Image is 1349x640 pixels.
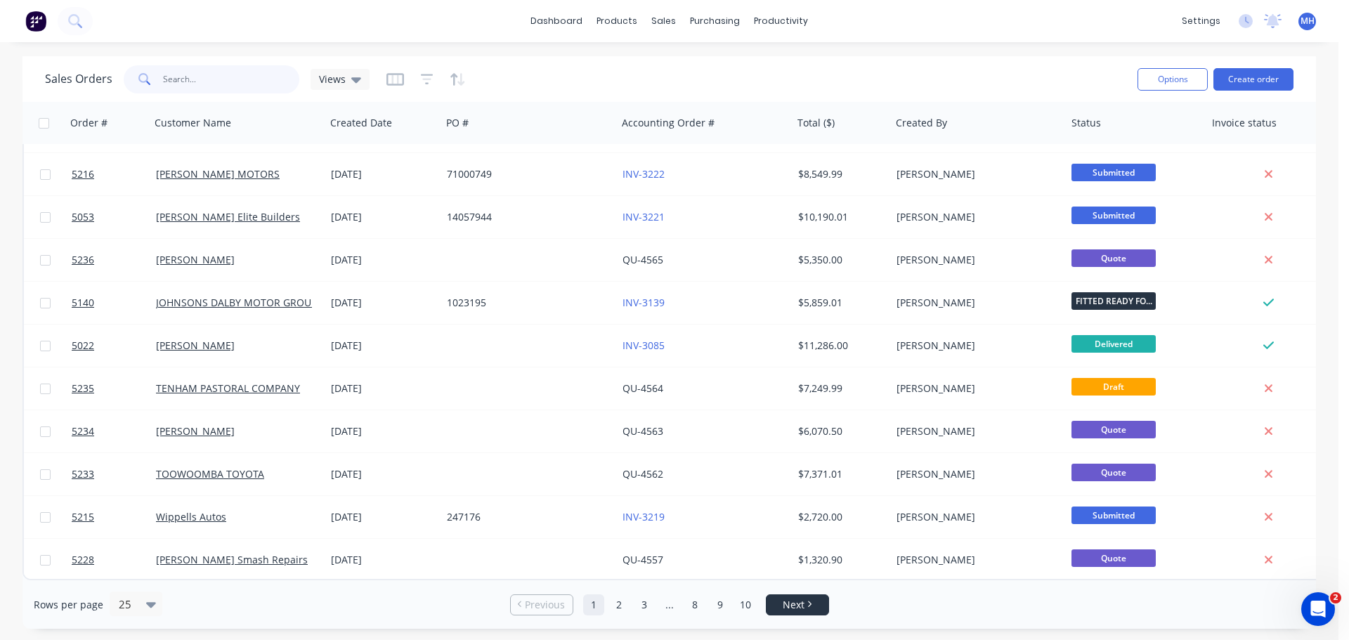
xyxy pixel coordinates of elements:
[156,467,264,481] a: TOOWOOMBA TOYOTA
[331,467,436,481] div: [DATE]
[331,253,436,267] div: [DATE]
[156,553,308,566] a: [PERSON_NAME] Smash Repairs
[331,553,436,567] div: [DATE]
[72,510,94,524] span: 5215
[896,116,947,130] div: Created By
[897,296,1053,310] div: [PERSON_NAME]
[72,153,156,195] a: 5216
[156,381,300,395] a: TENHAM PASTORAL COMPANY
[72,539,156,581] a: 5228
[331,510,436,524] div: [DATE]
[1301,592,1335,626] iframe: Intercom live chat
[1138,68,1208,91] button: Options
[897,510,1053,524] div: [PERSON_NAME]
[447,510,603,524] div: 247176
[798,467,881,481] div: $7,371.01
[583,594,604,615] a: Page 1 is your current page
[45,72,112,86] h1: Sales Orders
[72,424,94,438] span: 5234
[623,467,663,481] a: QU-4562
[767,598,828,612] a: Next page
[331,381,436,396] div: [DATE]
[156,510,226,523] a: Wippells Autos
[623,167,665,181] a: INV-3222
[163,65,300,93] input: Search...
[523,11,589,32] a: dashboard
[897,167,1053,181] div: [PERSON_NAME]
[1071,464,1156,481] span: Quote
[1301,15,1315,27] span: MH
[798,510,881,524] div: $2,720.00
[623,210,665,223] a: INV-3221
[1071,335,1156,353] span: Delivered
[623,381,663,395] a: QU-4564
[659,594,680,615] a: Jump forward
[798,553,881,567] div: $1,320.90
[783,598,804,612] span: Next
[798,424,881,438] div: $6,070.50
[72,453,156,495] a: 5233
[72,381,94,396] span: 5235
[797,116,835,130] div: Total ($)
[644,11,683,32] div: sales
[447,210,603,224] div: 14057944
[623,253,663,266] a: QU-4565
[1071,421,1156,438] span: Quote
[331,296,436,310] div: [DATE]
[156,339,235,352] a: [PERSON_NAME]
[1212,116,1277,130] div: Invoice status
[1175,11,1227,32] div: settings
[747,11,815,32] div: productivity
[622,116,715,130] div: Accounting Order #
[72,367,156,410] a: 5235
[683,11,747,32] div: purchasing
[798,339,881,353] div: $11,286.00
[623,339,665,352] a: INV-3085
[72,167,94,181] span: 5216
[504,594,835,615] ul: Pagination
[1071,549,1156,567] span: Quote
[330,116,392,130] div: Created Date
[447,167,603,181] div: 71000749
[1071,507,1156,524] span: Submitted
[634,594,655,615] a: Page 3
[623,553,663,566] a: QU-4557
[897,381,1053,396] div: [PERSON_NAME]
[897,339,1053,353] div: [PERSON_NAME]
[72,496,156,538] a: 5215
[72,410,156,452] a: 5234
[331,339,436,353] div: [DATE]
[72,296,94,310] span: 5140
[1071,249,1156,267] span: Quote
[72,553,94,567] span: 5228
[623,296,665,309] a: INV-3139
[72,282,156,324] a: 5140
[72,339,94,353] span: 5022
[589,11,644,32] div: products
[525,598,565,612] span: Previous
[155,116,231,130] div: Customer Name
[72,196,156,238] a: 5053
[25,11,46,32] img: Factory
[710,594,731,615] a: Page 9
[1213,68,1293,91] button: Create order
[1330,592,1341,603] span: 2
[70,116,107,130] div: Order #
[156,210,300,223] a: [PERSON_NAME] Elite Builders
[331,424,436,438] div: [DATE]
[1071,116,1101,130] div: Status
[319,72,346,86] span: Views
[72,239,156,281] a: 5236
[511,598,573,612] a: Previous page
[331,167,436,181] div: [DATE]
[72,253,94,267] span: 5236
[897,553,1053,567] div: [PERSON_NAME]
[331,210,436,224] div: [DATE]
[798,210,881,224] div: $10,190.01
[1071,164,1156,181] span: Submitted
[897,253,1053,267] div: [PERSON_NAME]
[798,167,881,181] div: $8,549.99
[623,424,663,438] a: QU-4563
[156,253,235,266] a: [PERSON_NAME]
[684,594,705,615] a: Page 8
